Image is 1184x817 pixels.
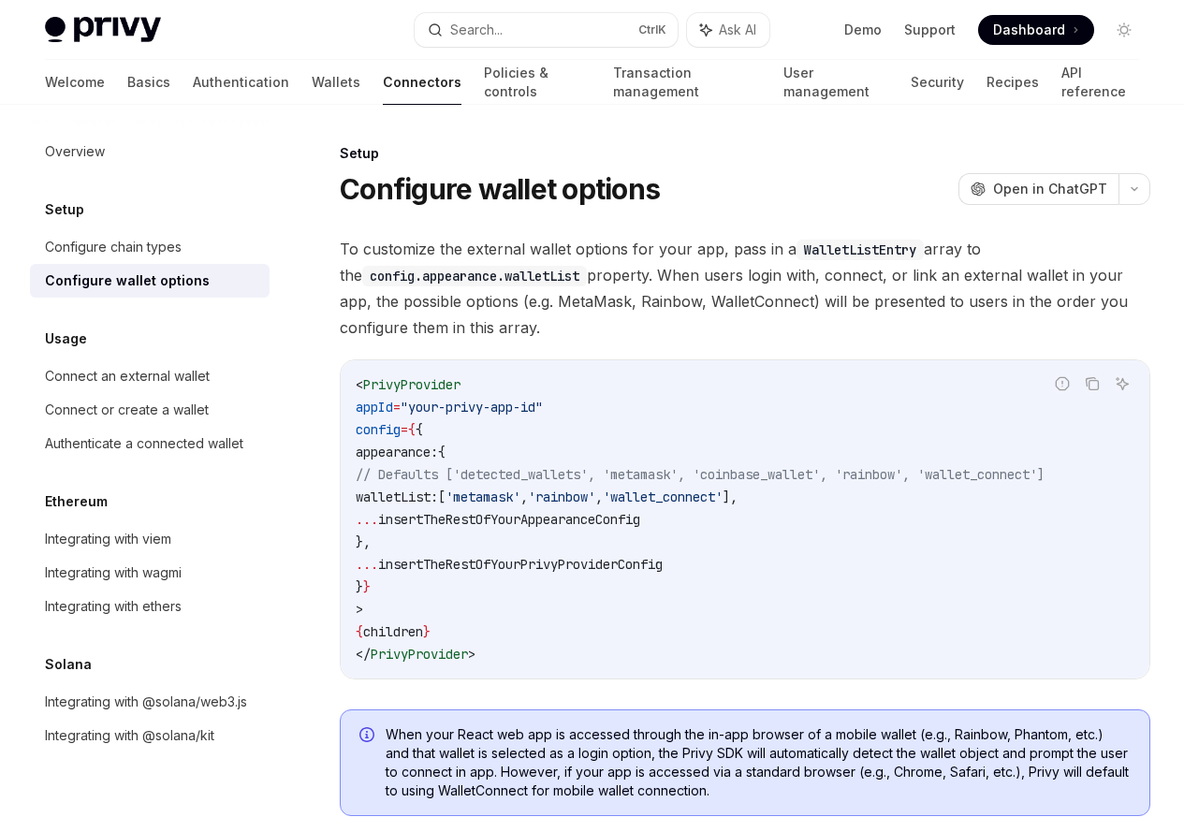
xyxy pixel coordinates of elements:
button: Ask AI [687,13,769,47]
a: Demo [844,21,882,39]
span: [ [438,489,446,505]
div: Connect or create a wallet [45,399,209,421]
a: Integrating with ethers [30,590,270,623]
span: appearance: [356,444,438,460]
span: = [393,399,401,416]
div: Authenticate a connected wallet [45,432,243,455]
span: Open in ChatGPT [993,180,1107,198]
span: , [520,489,528,505]
span: } [423,623,431,640]
span: ], [723,489,738,505]
span: 'wallet_connect' [603,489,723,505]
span: , [595,489,603,505]
span: ... [356,511,378,528]
span: PrivyProvider [363,376,460,393]
div: Configure wallet options [45,270,210,292]
span: { [416,421,423,438]
span: > [468,646,475,663]
span: ... [356,556,378,573]
span: > [356,601,363,618]
h5: Usage [45,328,87,350]
span: insertTheRestOfYourPrivyProviderConfig [378,556,663,573]
span: 'rainbow' [528,489,595,505]
span: walletList: [356,489,438,505]
a: Integrating with viem [30,522,270,556]
div: Configure chain types [45,236,182,258]
svg: Info [359,727,378,746]
span: Ctrl K [638,22,666,37]
code: WalletListEntry [797,240,924,260]
a: Authentication [193,60,289,105]
button: Copy the contents from the code block [1080,372,1104,396]
a: Connectors [383,60,461,105]
a: Support [904,21,956,39]
button: Ask AI [1110,372,1134,396]
a: Integrating with wagmi [30,556,270,590]
span: Ask AI [719,21,756,39]
a: Integrating with @solana/kit [30,719,270,752]
a: Overview [30,135,270,168]
div: Overview [45,140,105,163]
span: }, [356,533,371,550]
a: Connect an external wallet [30,359,270,393]
div: Search... [450,19,503,41]
button: Open in ChatGPT [958,173,1118,205]
span: 'metamask' [446,489,520,505]
h5: Ethereum [45,490,108,513]
span: "your-privy-app-id" [401,399,543,416]
span: To customize the external wallet options for your app, pass in a array to the property. When user... [340,236,1150,341]
span: // Defaults ['detected_wallets', 'metamask', 'coinbase_wallet', 'rainbow', 'wallet_connect'] [356,466,1045,483]
code: config.appearance.walletList [362,266,587,286]
a: Configure chain types [30,230,270,264]
span: Dashboard [993,21,1065,39]
a: Configure wallet options [30,264,270,298]
h1: Configure wallet options [340,172,660,206]
a: Dashboard [978,15,1094,45]
a: API reference [1061,60,1139,105]
div: Integrating with @solana/kit [45,724,214,747]
div: Setup [340,144,1150,163]
span: } [363,578,371,595]
div: Connect an external wallet [45,365,210,387]
span: insertTheRestOfYourAppearanceConfig [378,511,640,528]
h5: Setup [45,198,84,221]
button: Report incorrect code [1050,372,1074,396]
div: Integrating with viem [45,528,171,550]
span: children [363,623,423,640]
a: Welcome [45,60,105,105]
a: Basics [127,60,170,105]
span: < [356,376,363,393]
div: Integrating with ethers [45,595,182,618]
div: Integrating with wagmi [45,562,182,584]
span: appId [356,399,393,416]
span: = [401,421,408,438]
span: } [356,578,363,595]
span: { [438,444,446,460]
h5: Solana [45,653,92,676]
a: Authenticate a connected wallet [30,427,270,460]
a: Connect or create a wallet [30,393,270,427]
span: { [356,623,363,640]
span: PrivyProvider [371,646,468,663]
button: Toggle dark mode [1109,15,1139,45]
button: Search...CtrlK [415,13,678,47]
span: config [356,421,401,438]
span: </ [356,646,371,663]
a: Recipes [987,60,1039,105]
a: Wallets [312,60,360,105]
a: Transaction management [613,60,761,105]
a: Policies & controls [484,60,591,105]
div: Integrating with @solana/web3.js [45,691,247,713]
a: Security [911,60,964,105]
span: When your React web app is accessed through the in-app browser of a mobile wallet (e.g., Rainbow,... [386,725,1131,800]
a: Integrating with @solana/web3.js [30,685,270,719]
a: User management [783,60,888,105]
img: light logo [45,17,161,43]
span: { [408,421,416,438]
